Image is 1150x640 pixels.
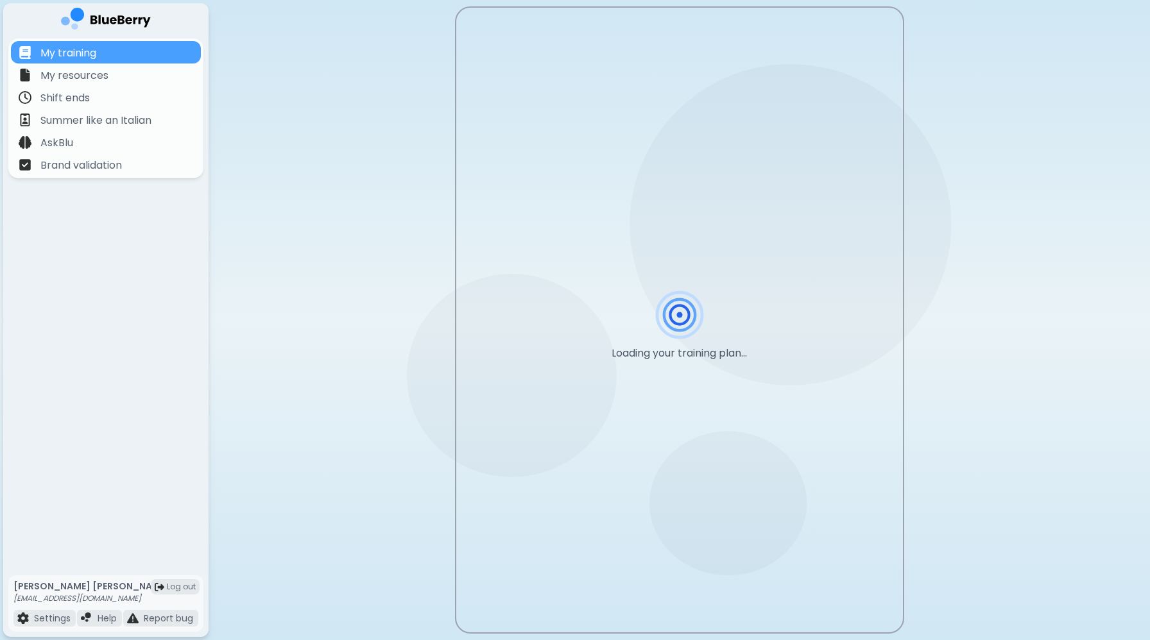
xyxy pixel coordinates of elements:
img: file icon [19,46,31,59]
p: AskBlu [40,135,73,151]
p: Settings [34,612,71,624]
img: file icon [17,612,29,624]
img: file icon [127,612,139,624]
p: [EMAIL_ADDRESS][DOMAIN_NAME] [13,593,169,603]
img: file icon [19,69,31,81]
p: [PERSON_NAME] [PERSON_NAME] [13,580,169,592]
p: Help [98,612,117,624]
span: Log out [167,582,196,592]
img: file icon [19,136,31,149]
p: Brand validation [40,158,122,173]
p: Summer like an Italian [40,113,151,128]
p: My resources [40,68,108,83]
p: Loading your training plan... [612,346,747,361]
img: file icon [19,91,31,104]
img: file icon [19,158,31,171]
p: Report bug [144,612,193,624]
img: file icon [19,114,31,126]
img: file icon [81,612,92,624]
img: logout [155,582,164,592]
img: company logo [61,8,151,34]
p: Shift ends [40,90,90,106]
p: My training [40,46,96,61]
